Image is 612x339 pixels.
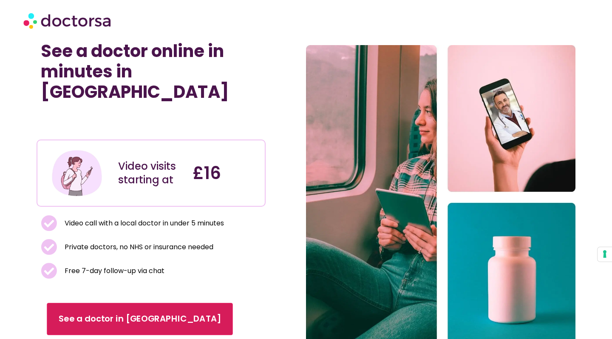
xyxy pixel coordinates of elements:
a: See a doctor in [GEOGRAPHIC_DATA] [47,303,233,335]
img: Illustration depicting a young woman in a casual outfit, engaged with her smartphone. She has a p... [51,147,103,199]
span: See a doctor in [GEOGRAPHIC_DATA] [59,313,221,325]
h1: See a doctor online in minutes in [GEOGRAPHIC_DATA] [41,41,261,102]
h4: £16 [193,163,258,183]
button: Your consent preferences for tracking technologies [598,247,612,262]
div: Video visits starting at [118,160,184,187]
iframe: Customer reviews powered by Trustpilot [41,121,261,131]
span: Video call with a local doctor in under 5 minutes [62,217,224,229]
span: Private doctors, no NHS or insurance needed [62,241,213,253]
iframe: Customer reviews powered by Trustpilot [41,111,168,121]
span: Free 7-day follow-up via chat [62,265,164,277]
